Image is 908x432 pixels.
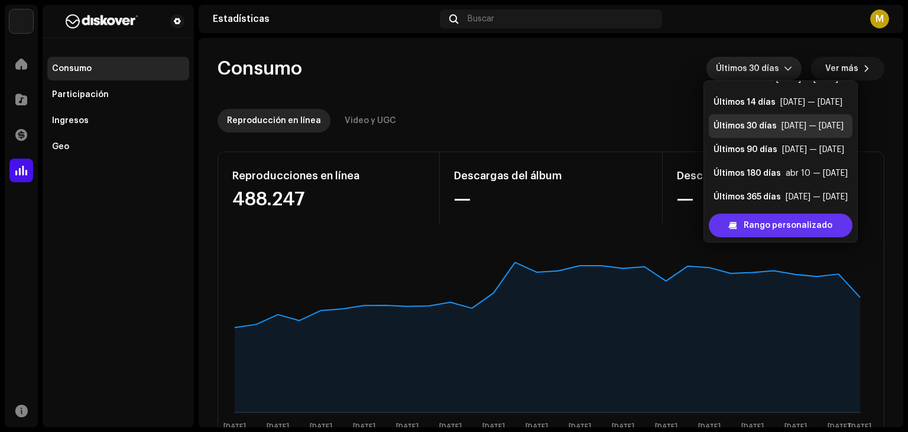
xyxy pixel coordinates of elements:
div: Últimos 30 días [714,120,777,132]
div: Video y UGC [345,109,396,133]
div: M [870,9,889,28]
span: Buscar [468,14,494,24]
div: abr 10 — [DATE] [786,167,848,179]
div: Últimos 365 días [714,191,781,203]
div: Estadísticas [213,14,435,24]
div: [DATE] — [DATE] [781,120,844,132]
div: Descargas del álbum [454,166,647,185]
img: 297a105e-aa6c-4183-9ff4-27133c00f2e2 [9,9,33,33]
text: [DATE] [849,423,871,431]
text: [DATE] [267,423,289,431]
text: [DATE] [784,423,807,431]
text: [DATE] [482,423,505,431]
text: [DATE] [741,423,764,431]
div: [DATE] — [DATE] [782,144,844,156]
span: Rango personalizado [744,214,832,237]
div: Descargas de pistas [677,166,870,185]
li: Últimos 90 días [709,138,852,162]
text: [DATE] [223,423,246,431]
span: Consumo [218,57,302,80]
div: — [677,190,870,209]
div: Últimos 14 días [714,96,776,108]
span: Ver más [825,57,858,80]
div: Participación [52,90,109,99]
text: [DATE] [698,423,721,431]
div: — [454,190,647,209]
text: [DATE] [655,423,677,431]
re-m-nav-item: Participación [47,83,189,107]
div: Consumo [52,64,92,73]
text: [DATE] [569,423,591,431]
li: Últimos 365 días [709,185,852,209]
div: 488.247 [232,190,425,209]
div: dropdown trigger [784,57,792,80]
text: [DATE] [396,423,419,431]
text: [DATE] [310,423,332,431]
div: Últimos 180 días [714,167,781,179]
span: Últimos 30 días [716,57,784,80]
div: [DATE] — [DATE] [780,96,842,108]
re-m-nav-item: Geo [47,135,189,159]
div: Reproducciones en línea [232,166,425,185]
img: b627a117-4a24-417a-95e9-2d0c90689367 [52,14,151,28]
ul: Option List [704,62,857,214]
li: Últimos 14 días [709,91,852,114]
div: Ingresos [52,116,89,125]
li: Últimos 180 días [709,162,852,185]
div: Últimos 90 días [714,144,777,156]
re-m-nav-item: Ingresos [47,109,189,133]
re-m-nav-item: Consumo [47,57,189,80]
text: [DATE] [612,423,634,431]
div: [DATE] — [DATE] [786,191,848,203]
li: Últimos 30 días [709,114,852,138]
text: [DATE] [439,423,462,431]
text: [DATE] [828,423,850,431]
text: [DATE] [526,423,548,431]
div: Geo [52,142,69,151]
text: [DATE] [353,423,375,431]
button: Ver más [811,57,884,80]
div: Reproducción en línea [227,109,321,133]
